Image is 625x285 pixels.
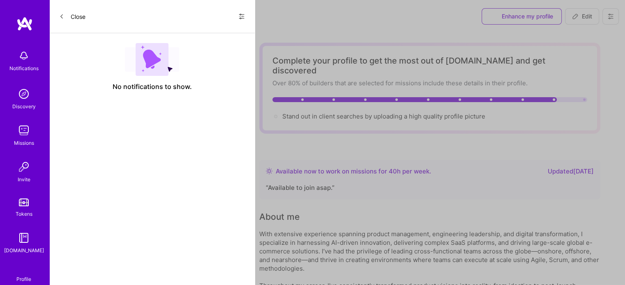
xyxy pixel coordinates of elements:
div: [DOMAIN_NAME] [4,246,44,255]
span: No notifications to show. [113,82,192,91]
img: teamwork [16,122,32,139]
button: Close [59,10,85,23]
div: Notifications [9,64,39,73]
a: Profile [14,266,34,283]
img: Invite [16,159,32,175]
div: Tokens [16,210,32,218]
div: Invite [18,175,30,184]
img: bell [16,48,32,64]
img: discovery [16,86,32,102]
img: guide book [16,230,32,246]
div: Profile [16,275,31,283]
img: tokens [19,198,29,206]
div: Missions [14,139,34,147]
img: empty [125,43,179,76]
img: logo [16,16,33,31]
div: Discovery [12,102,36,111]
